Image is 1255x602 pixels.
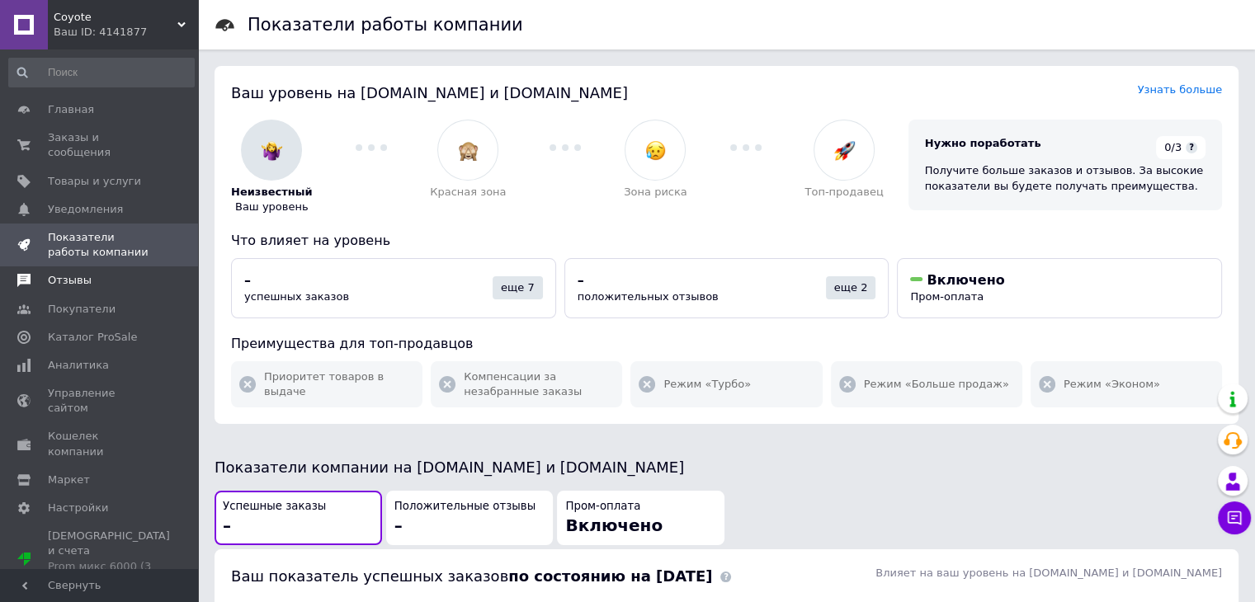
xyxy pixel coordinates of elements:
img: :rocket: [834,140,855,161]
button: Положительные отзывы– [386,491,554,546]
span: Уведомления [48,202,123,217]
span: Аналитика [48,358,109,373]
span: Главная [48,102,94,117]
h1: Показатели работы компании [248,15,523,35]
div: Prom микс 6000 (3 месяца) [48,559,170,589]
button: Чат с покупателем [1218,501,1251,534]
span: Нужно поработать [925,137,1041,149]
span: – [578,272,584,288]
span: Ваш уровень на [DOMAIN_NAME] и [DOMAIN_NAME] [231,84,628,101]
span: – [394,515,403,535]
img: :woman-shrugging: [262,140,282,161]
span: Пром-оплата [910,290,984,303]
span: Красная зона [430,185,506,200]
span: Coyote [54,10,177,25]
span: положительных отзывов [578,290,719,303]
span: Отзывы [48,273,92,288]
span: Управление сайтом [48,386,153,416]
button: –положительных отзывовеще 2 [564,258,889,318]
a: Узнать больше [1137,83,1222,96]
span: Пром-оплата [565,499,640,515]
span: Ваш уровень [235,200,309,214]
button: Пром-оплатаВключено [557,491,724,546]
div: Получите больше заказов и отзывов. За высокие показатели вы будете получать преимущества. [925,163,1205,193]
button: Успешные заказы– [215,491,382,546]
span: Неизвестный [231,185,313,200]
span: Влияет на ваш уровень на [DOMAIN_NAME] и [DOMAIN_NAME] [875,567,1222,579]
span: Кошелек компании [48,429,153,459]
span: [DEMOGRAPHIC_DATA] и счета [48,529,170,589]
span: Заказы и сообщения [48,130,153,160]
span: Приоритет товаров в выдаче [264,369,414,399]
span: Зона риска [624,185,687,200]
div: еще 7 [493,276,543,299]
button: –успешных заказовеще 7 [231,258,556,318]
span: ? [1186,142,1197,153]
span: Что влияет на уровень [231,233,390,248]
span: Преимущества для топ-продавцов [231,336,473,351]
span: Ваш показатель успешных заказов [231,567,712,585]
span: Режим «Эконом» [1064,377,1160,392]
span: Топ-продавец [804,185,883,200]
span: – [244,272,251,288]
b: по состоянию на [DATE] [508,567,712,585]
span: Положительные отзывы [394,499,535,515]
span: Настройки [48,501,108,515]
input: Поиск [8,58,195,87]
span: Включено [927,272,1004,288]
span: Включено [565,515,663,535]
span: Товары и услуги [48,174,141,189]
div: 0/3 [1156,136,1205,159]
span: Режим «Больше продаж» [864,377,1009,392]
div: Ваш ID: 4141877 [54,25,198,40]
span: Показатели работы компании [48,230,153,260]
div: еще 2 [826,276,876,299]
span: успешных заказов [244,290,349,303]
span: Успешные заказы [223,499,326,515]
span: Компенсации за незабранные заказы [464,369,614,399]
span: Режим «Турбо» [663,377,751,392]
span: Маркет [48,473,90,487]
span: – [223,515,231,535]
img: :see_no_evil: [458,140,479,161]
img: :disappointed_relieved: [645,140,666,161]
span: Показатели компании на [DOMAIN_NAME] и [DOMAIN_NAME] [215,459,684,476]
button: ВключеноПром-оплата [897,258,1222,318]
span: Каталог ProSale [48,330,137,345]
span: Покупатели [48,302,116,317]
